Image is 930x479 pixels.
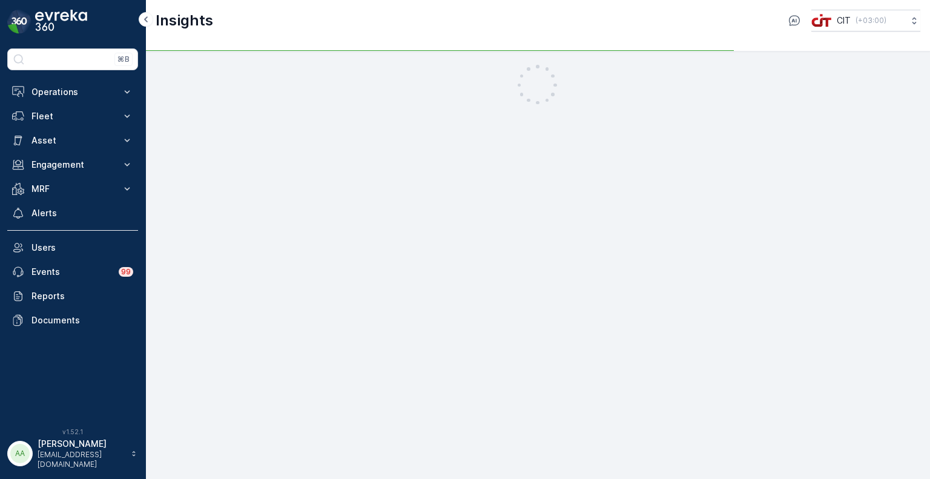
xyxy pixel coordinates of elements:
[31,207,133,219] p: Alerts
[7,236,138,260] a: Users
[31,242,133,254] p: Users
[7,80,138,104] button: Operations
[10,444,30,463] div: AA
[38,450,125,469] p: [EMAIL_ADDRESS][DOMAIN_NAME]
[7,308,138,332] a: Documents
[31,183,114,195] p: MRF
[7,128,138,153] button: Asset
[7,201,138,225] a: Alerts
[31,290,133,302] p: Reports
[31,159,114,171] p: Engagement
[156,11,213,30] p: Insights
[120,266,131,277] p: 99
[7,153,138,177] button: Engagement
[7,284,138,308] a: Reports
[7,177,138,201] button: MRF
[31,266,111,278] p: Events
[35,10,87,34] img: logo_dark-DEwI_e13.png
[38,438,125,450] p: [PERSON_NAME]
[7,438,138,469] button: AA[PERSON_NAME][EMAIL_ADDRESS][DOMAIN_NAME]
[7,428,138,435] span: v 1.52.1
[811,14,832,27] img: cit-logo_pOk6rL0.png
[31,110,114,122] p: Fleet
[7,260,138,284] a: Events99
[31,314,133,326] p: Documents
[31,134,114,147] p: Asset
[7,104,138,128] button: Fleet
[837,15,851,27] p: CIT
[856,16,886,25] p: ( +03:00 )
[7,10,31,34] img: logo
[117,55,130,64] p: ⌘B
[31,86,114,98] p: Operations
[811,10,920,31] button: CIT(+03:00)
